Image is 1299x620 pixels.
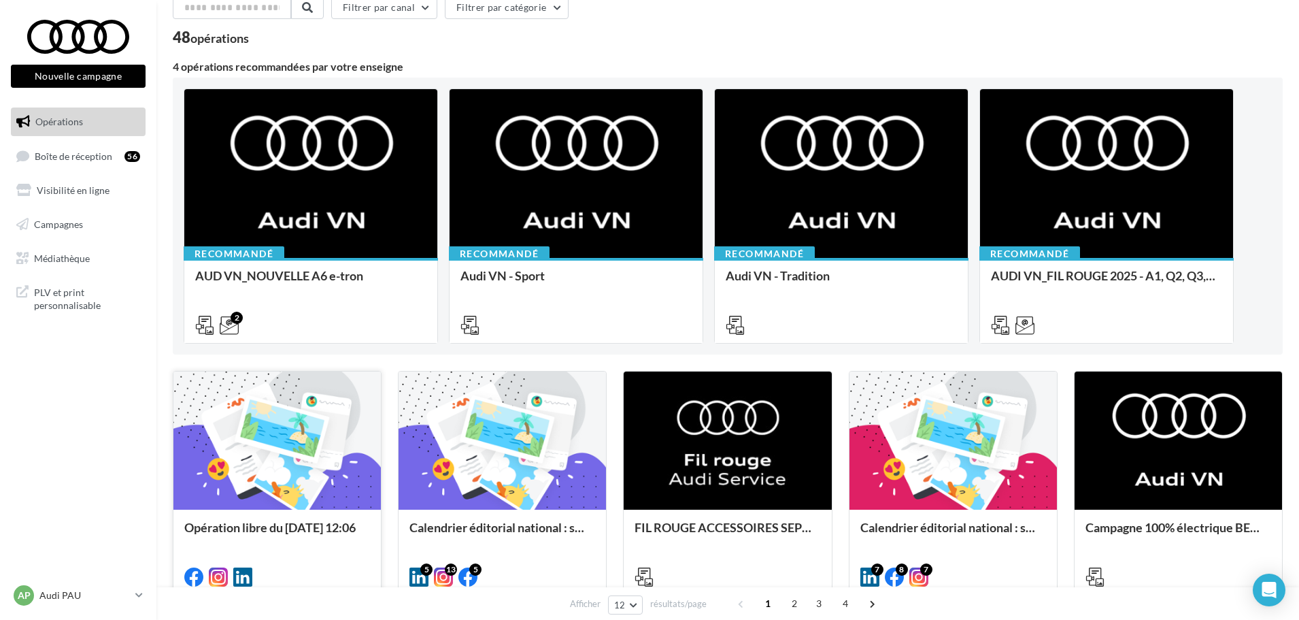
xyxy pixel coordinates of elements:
div: 2 [231,312,243,324]
div: Recommandé [714,246,815,261]
span: Boîte de réception [35,150,112,161]
span: 4 [834,593,856,615]
a: Médiathèque [8,244,148,273]
div: 7 [920,564,932,576]
div: Calendrier éditorial national : semaines du 04.08 au 25.08 [860,521,1046,548]
a: Opérations [8,108,148,136]
div: Audi VN - Sport [460,269,692,296]
a: Visibilité en ligne [8,176,148,205]
div: opérations [190,32,249,44]
a: Boîte de réception56 [8,142,148,171]
span: Médiathèque [34,252,90,263]
span: 1 [757,593,779,615]
div: AUDI VN_FIL ROUGE 2025 - A1, Q2, Q3, Q5 et Q4 e-tron [991,269,1222,296]
span: PLV et print personnalisable [34,283,140,312]
span: résultats/page [650,598,707,610]
span: Visibilité en ligne [37,184,109,196]
div: Open Intercom Messenger [1253,574,1285,606]
div: 4 opérations recommandées par votre enseigne [173,61,1283,72]
div: 8 [896,564,908,576]
div: 56 [124,151,140,162]
a: Campagnes [8,210,148,239]
div: 5 [469,564,482,576]
span: AP [18,589,31,602]
span: Afficher [570,598,601,610]
div: Audi VN - Tradition [726,269,957,296]
span: 12 [614,600,626,610]
div: FIL ROUGE ACCESSOIRES SEPTEMBRE - AUDI SERVICE [635,521,820,548]
div: 5 [420,564,433,576]
a: AP Audi PAU [11,583,146,608]
span: Campagnes [34,218,83,230]
span: 3 [808,593,830,615]
div: Recommandé [979,246,1080,261]
div: Opération libre du [DATE] 12:06 [184,521,370,548]
div: AUD VN_NOUVELLE A6 e-tron [195,269,426,296]
div: Calendrier éditorial national : semaine du 25.08 au 31.08 [409,521,595,548]
a: PLV et print personnalisable [8,278,148,318]
div: 48 [173,30,249,45]
div: 7 [871,564,883,576]
button: Nouvelle campagne [11,65,146,88]
span: 2 [783,593,805,615]
p: Audi PAU [39,589,130,602]
div: Recommandé [449,246,550,261]
span: Opérations [35,116,83,127]
div: 13 [445,564,457,576]
button: 12 [608,595,643,615]
div: Campagne 100% électrique BEV Septembre [1085,521,1271,548]
div: Recommandé [184,246,284,261]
